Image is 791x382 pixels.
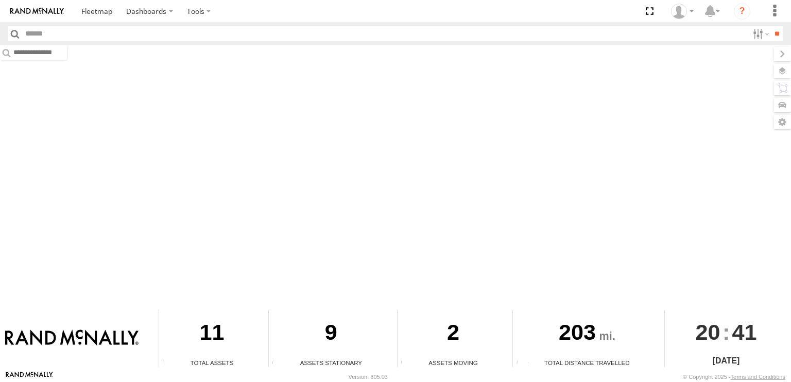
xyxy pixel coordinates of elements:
[696,310,720,354] span: 20
[513,310,661,358] div: 203
[731,374,785,380] a: Terms and Conditions
[159,358,265,367] div: Total Assets
[6,372,53,382] a: Visit our Website
[269,358,393,367] div: Assets Stationary
[513,358,661,367] div: Total Distance Travelled
[398,358,509,367] div: Assets Moving
[732,310,757,354] span: 41
[734,3,750,20] i: ?
[5,329,139,347] img: Rand McNally
[665,355,787,367] div: [DATE]
[398,310,509,358] div: 2
[349,374,388,380] div: Version: 305.03
[513,359,528,367] div: Total distance travelled by all assets within specified date range and applied filters
[269,359,284,367] div: Total number of assets current stationary.
[667,4,697,19] div: Valeo Dash
[159,359,175,367] div: Total number of Enabled Assets
[159,310,265,358] div: 11
[269,310,393,358] div: 9
[665,310,787,354] div: :
[773,115,791,129] label: Map Settings
[10,8,64,15] img: rand-logo.svg
[683,374,785,380] div: © Copyright 2025 -
[398,359,413,367] div: Total number of assets current in transit.
[749,26,771,41] label: Search Filter Options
